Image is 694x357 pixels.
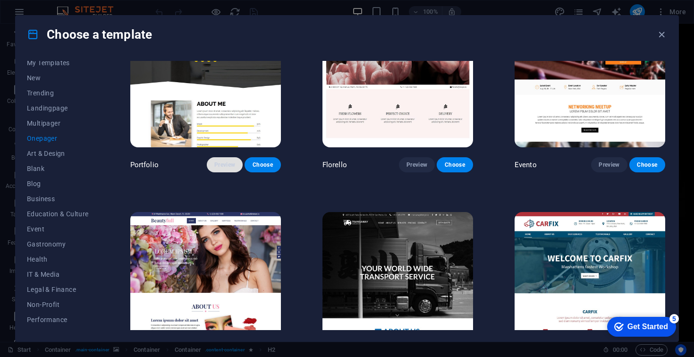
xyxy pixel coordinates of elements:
button: Event [27,221,89,237]
div: 5 [70,2,79,11]
img: Florello [322,8,473,147]
span: Preview [214,161,235,169]
span: Multipager [27,119,89,127]
button: Gastronomy [27,237,89,252]
button: Preview [207,157,243,172]
button: Choose [245,157,280,172]
span: Choose [637,161,658,169]
span: Business [27,195,89,203]
span: My Templates [27,59,89,67]
span: Performance [27,316,89,323]
img: Portfolio [130,8,281,147]
button: Choose [437,157,473,172]
div: Get Started [28,10,68,19]
span: Choose [252,161,273,169]
button: Blog [27,176,89,191]
button: Multipager [27,116,89,131]
button: Trending [27,85,89,101]
button: Blank [27,161,89,176]
span: Trending [27,89,89,97]
span: Art & Design [27,150,89,157]
p: Florello [322,160,347,170]
span: Choose [444,161,465,169]
span: Legal & Finance [27,286,89,293]
span: New [27,74,89,82]
button: Non-Profit [27,297,89,312]
span: Blank [27,165,89,172]
button: Preview [591,157,627,172]
button: Legal & Finance [27,282,89,297]
span: Preview [599,161,619,169]
img: CarFix [515,212,665,351]
p: Portfolio [130,160,159,170]
button: Preview [399,157,435,172]
p: Evento [515,160,537,170]
button: Onepager [27,131,89,146]
img: Beautyfull [130,212,281,351]
span: Gastronomy [27,240,89,248]
span: Non-Profit [27,301,89,308]
button: My Templates [27,55,89,70]
button: Business [27,191,89,206]
span: Blog [27,180,89,187]
button: Choose [629,157,665,172]
span: Health [27,255,89,263]
img: Evento [515,8,665,147]
span: Onepager [27,135,89,142]
div: Get Started 5 items remaining, 0% complete [8,5,76,25]
button: New [27,70,89,85]
img: Transaway [322,212,473,351]
button: Landingpage [27,101,89,116]
button: Education & Culture [27,206,89,221]
span: Preview [406,161,427,169]
span: IT & Media [27,271,89,278]
button: Health [27,252,89,267]
button: Art & Design [27,146,89,161]
button: IT & Media [27,267,89,282]
h4: Choose a template [27,27,152,42]
button: Performance [27,312,89,327]
button: Portfolio [27,327,89,342]
span: Education & Culture [27,210,89,218]
span: Landingpage [27,104,89,112]
span: Event [27,225,89,233]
